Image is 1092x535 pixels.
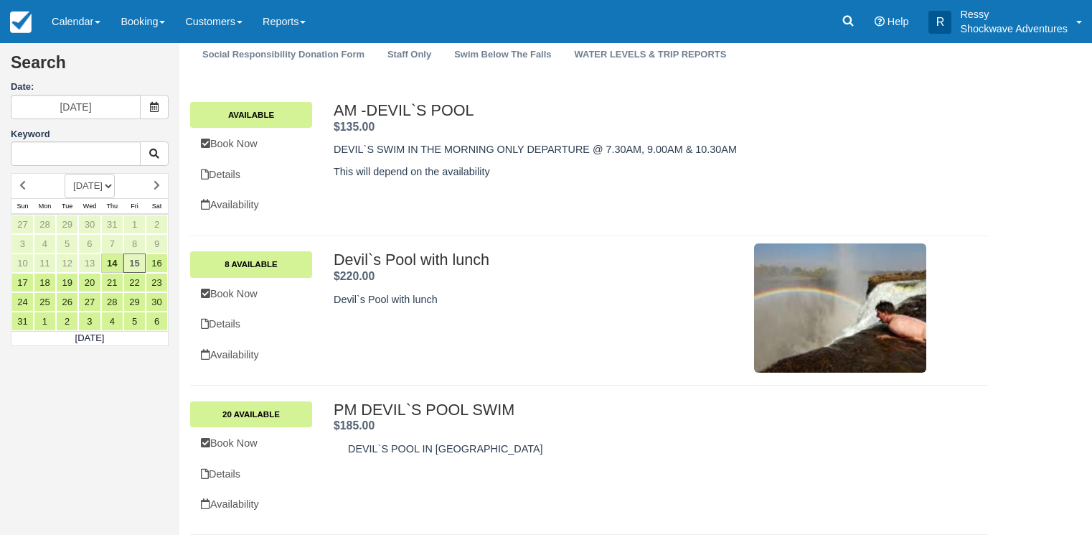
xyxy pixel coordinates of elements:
[190,460,312,489] a: Details
[11,273,34,292] a: 17
[34,292,56,312] a: 25
[56,273,78,292] a: 19
[190,340,312,370] a: Availability
[875,17,885,27] i: Help
[123,215,146,234] a: 1
[78,215,100,234] a: 30
[56,253,78,273] a: 12
[11,253,34,273] a: 10
[11,80,169,94] label: Date:
[11,292,34,312] a: 24
[334,142,926,157] p: DEVIL`S SWIM IN THE MORNING ONLY DEPARTURE @ 7.30AM, 9.00AM & 10.30AM
[348,442,926,457] p: DEVIL`S POOL IN [GEOGRAPHIC_DATA]
[888,16,909,27] span: Help
[11,129,50,139] label: Keyword
[334,102,926,119] h2: AM -DEVIL`S POOL
[146,312,168,331] a: 6
[190,129,312,159] a: Book Now
[192,41,375,69] a: Social Responsibility Donation Form
[34,273,56,292] a: 18
[11,215,34,234] a: 27
[78,253,100,273] a: 13
[101,198,123,214] th: Thu
[190,160,312,190] a: Details
[334,419,375,432] strong: Price: $185
[123,253,146,273] a: 15
[56,292,78,312] a: 26
[123,273,146,292] a: 22
[78,198,100,214] th: Wed
[960,22,1068,36] p: Shockwave Adventures
[334,419,375,432] span: $185.00
[10,11,32,33] img: checkfront-main-nav-mini-logo.png
[56,312,78,331] a: 2
[334,270,375,282] strong: Price: $220
[78,234,100,253] a: 6
[123,198,146,214] th: Fri
[564,41,738,69] a: WATER LEVELS & TRIP REPORTS
[123,234,146,253] a: 8
[754,243,926,373] img: M76-1
[928,11,951,34] div: R
[34,253,56,273] a: 11
[146,292,168,312] a: 30
[11,312,34,331] a: 31
[123,292,146,312] a: 29
[334,292,729,307] p: Devil`s Pool with lunch
[78,312,100,331] a: 3
[101,273,123,292] a: 21
[56,234,78,253] a: 5
[101,292,123,312] a: 28
[78,273,100,292] a: 20
[101,215,123,234] a: 31
[190,102,312,128] a: Available
[146,273,168,292] a: 23
[140,141,169,166] button: Keyword Search
[11,331,169,345] td: [DATE]
[334,121,375,133] strong: Price: $135
[34,198,56,214] th: Mon
[334,251,729,269] h2: Devil`s Pool with lunch
[334,270,375,282] span: $220.00
[101,312,123,331] a: 4
[146,198,168,214] th: Sat
[56,198,78,214] th: Tue
[34,215,56,234] a: 28
[334,121,375,133] span: $135.00
[78,292,100,312] a: 27
[11,234,34,253] a: 3
[190,251,312,277] a: 8 Available
[56,215,78,234] a: 29
[190,190,312,220] a: Availability
[34,312,56,331] a: 1
[146,215,168,234] a: 2
[190,279,312,309] a: Book Now
[101,234,123,253] a: 7
[190,401,312,427] a: 20 Available
[146,253,168,273] a: 16
[443,41,562,69] a: Swim Below The Falls
[34,234,56,253] a: 4
[190,429,312,458] a: Book Now
[377,41,442,69] a: Staff Only
[190,310,312,339] a: Details
[334,401,926,419] h2: PM DEVIL`S POOL SWIM
[11,198,34,214] th: Sun
[190,490,312,519] a: Availability
[334,164,926,180] p: This will depend on the availability
[146,234,168,253] a: 9
[11,54,169,80] h2: Search
[960,7,1068,22] p: Ressy
[123,312,146,331] a: 5
[101,253,123,273] a: 14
